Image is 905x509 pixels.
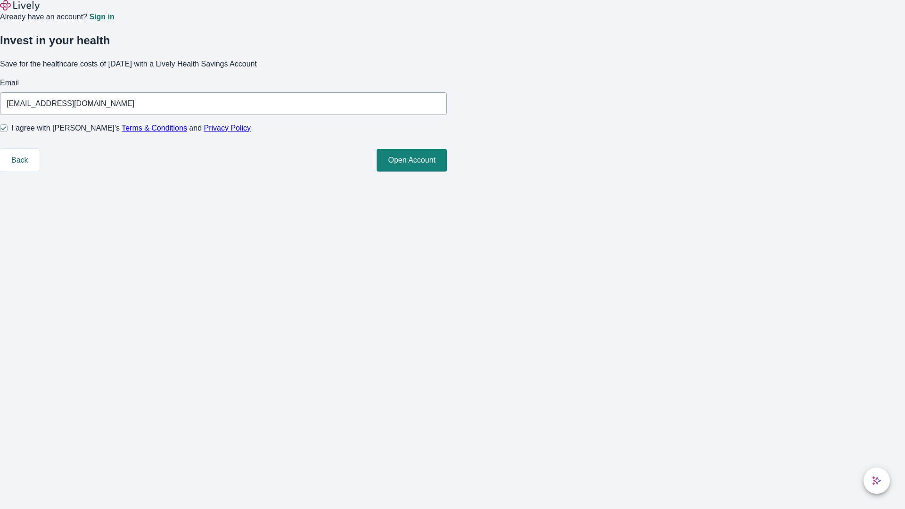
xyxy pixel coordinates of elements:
a: Sign in [89,13,114,21]
a: Terms & Conditions [122,124,187,132]
svg: Lively AI Assistant [872,476,881,485]
span: I agree with [PERSON_NAME]’s and [11,123,251,134]
a: Privacy Policy [204,124,251,132]
button: Open Account [377,149,447,172]
button: chat [864,468,890,494]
